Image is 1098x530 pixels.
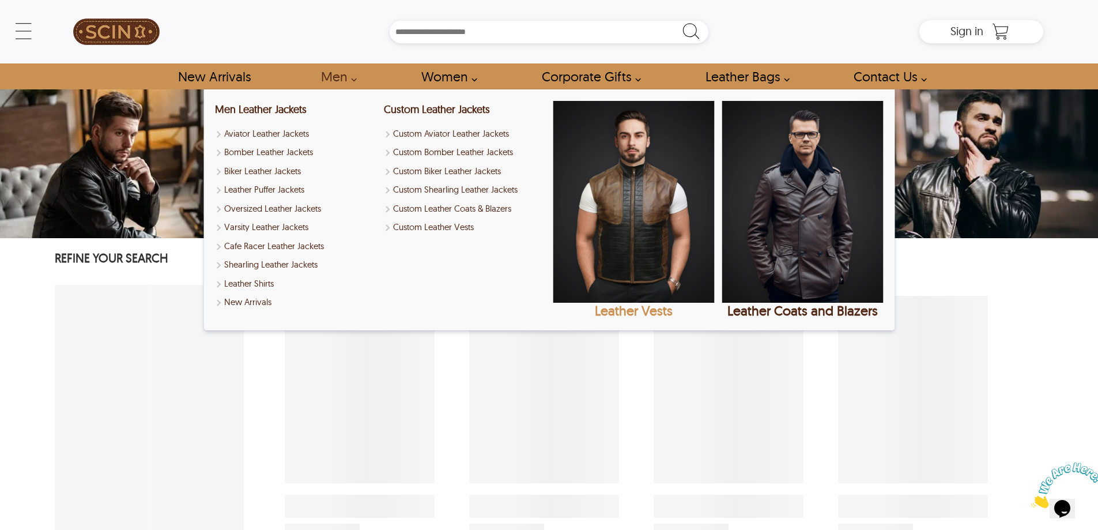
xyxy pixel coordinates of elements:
[553,101,714,319] a: Leather Vests
[692,63,796,89] a: Shop Leather Bags
[553,303,714,319] div: Leather Vests
[553,101,714,303] img: Leather Vests
[384,221,545,234] a: Shop Custom Leather Vests
[722,101,883,319] a: Leather Coats and Blazers
[384,146,545,159] a: Shop Custom Bomber Leather Jackets
[1027,458,1098,513] iframe: chat widget
[215,277,376,291] a: Shop Leather Shirts
[55,250,244,269] p: REFINE YOUR SEARCH
[384,103,490,116] a: Custom Leather Jackets
[215,146,376,159] a: Shop Men Bomber Leather Jackets
[989,23,1012,40] a: Shopping Cart
[215,240,376,253] a: Shop Men Cafe Racer Leather Jackets
[215,165,376,178] a: Shop Men Biker Leather Jackets
[215,296,376,309] a: Shop New Arrivals
[215,127,376,141] a: Shop Men Aviator Leather Jackets
[529,63,647,89] a: Shop Leather Corporate Gifts
[165,63,263,89] a: Shop New Arrivals
[215,183,376,197] a: Shop Leather Puffer Jackets
[308,63,363,89] a: shop men's leather jackets
[73,6,160,58] img: SCIN
[722,303,883,319] div: Leather Coats and Blazers
[408,63,484,89] a: Shop Women Leather Jackets
[950,24,983,38] span: Sign in
[384,183,545,197] a: Shop Custom Shearling Leather Jackets
[215,221,376,234] a: Shop Varsity Leather Jackets
[215,258,376,272] a: Shop Men Shearling Leather Jackets
[55,6,178,58] a: SCIN
[950,28,983,37] a: Sign in
[840,63,933,89] a: contact-us
[5,5,76,50] img: Chat attention grabber
[215,103,307,116] a: Shop Men Leather Jackets
[215,202,376,216] a: Shop Oversized Leather Jackets
[384,127,545,141] a: Custom Aviator Leather Jackets
[384,202,545,216] a: Shop Custom Leather Coats & Blazers
[384,165,545,178] a: Shop Custom Biker Leather Jackets
[722,101,883,303] img: Leather Coats and Blazers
